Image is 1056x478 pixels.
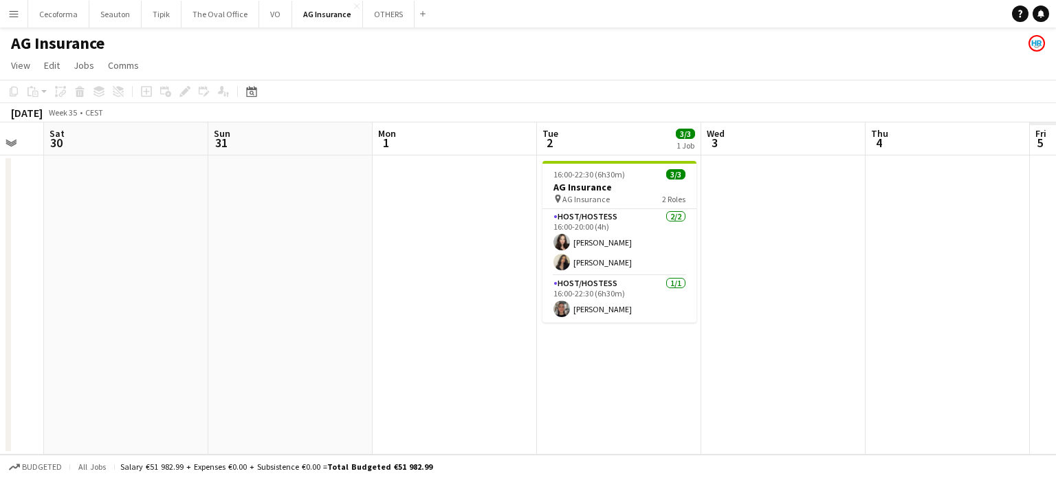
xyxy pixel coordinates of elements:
[363,1,415,28] button: OTHERS
[45,107,80,118] span: Week 35
[181,1,259,28] button: The Oval Office
[142,1,181,28] button: Tipik
[259,1,292,28] button: VO
[44,59,60,72] span: Edit
[38,56,65,74] a: Edit
[76,461,109,472] span: All jobs
[74,59,94,72] span: Jobs
[102,56,144,74] a: Comms
[28,1,89,28] button: Cecoforma
[11,106,43,120] div: [DATE]
[22,462,62,472] span: Budgeted
[11,59,30,72] span: View
[1028,35,1045,52] app-user-avatar: HR Team
[11,33,104,54] h1: AG Insurance
[327,461,432,472] span: Total Budgeted €51 982.99
[85,107,103,118] div: CEST
[89,1,142,28] button: Seauton
[120,461,432,472] div: Salary €51 982.99 + Expenses €0.00 + Subsistence €0.00 =
[292,1,363,28] button: AG Insurance
[108,59,139,72] span: Comms
[5,56,36,74] a: View
[68,56,100,74] a: Jobs
[7,459,64,475] button: Budgeted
